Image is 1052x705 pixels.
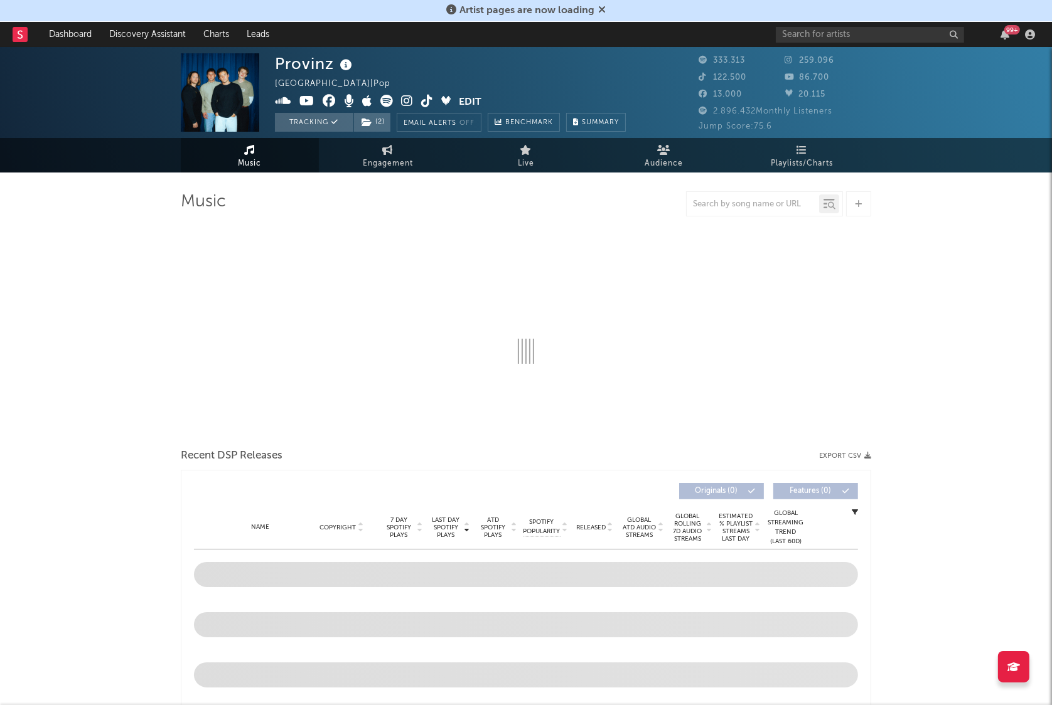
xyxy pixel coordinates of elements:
[785,90,826,98] span: 20.115
[238,22,278,47] a: Leads
[733,138,871,172] a: Playlists/Charts
[670,512,705,543] span: Global Rolling 7D Audio Streams
[353,113,391,132] span: ( 2 )
[354,113,390,132] button: (2)
[595,138,733,172] a: Audience
[100,22,195,47] a: Discovery Assistant
[429,516,463,539] span: Last Day Spotify Plays
[699,56,745,65] span: 333.313
[397,113,481,132] button: Email AlertsOff
[566,113,626,132] button: Summary
[476,516,510,539] span: ATD Spotify Plays
[785,56,835,65] span: 259.096
[382,516,416,539] span: 7 Day Spotify Plays
[363,156,413,171] span: Engagement
[699,107,832,115] span: 2.896.432 Monthly Listeners
[239,156,262,171] span: Music
[488,113,560,132] a: Benchmark
[523,517,561,536] span: Spotify Popularity
[719,512,753,543] span: Estimated % Playlist Streams Last Day
[776,27,964,43] input: Search for artists
[275,53,355,74] div: Provinz
[622,516,657,539] span: Global ATD Audio Streams
[582,119,619,126] span: Summary
[459,95,481,110] button: Edit
[40,22,100,47] a: Dashboard
[771,156,834,171] span: Playlists/Charts
[459,120,475,127] em: Off
[598,6,606,16] span: Dismiss
[576,524,606,531] span: Released
[518,156,534,171] span: Live
[181,448,282,464] span: Recent DSP Releases
[785,73,830,82] span: 86.700
[505,115,553,130] span: Benchmark
[195,22,238,47] a: Charts
[687,487,745,495] span: Originals ( 0 )
[319,524,356,531] span: Copyright
[275,77,405,92] div: [GEOGRAPHIC_DATA] | Pop
[767,509,805,546] div: Global Streaming Trend (Last 60D)
[645,156,684,171] span: Audience
[699,90,742,98] span: 13.000
[687,199,819,209] input: Search by song name or URL
[219,522,301,532] div: Name
[457,138,595,172] a: Live
[459,6,594,16] span: Artist pages are now loading
[699,73,746,82] span: 122.500
[319,138,457,172] a: Engagement
[819,452,871,460] button: Export CSV
[773,483,858,499] button: Features(0)
[781,487,839,495] span: Features ( 0 )
[679,483,764,499] button: Originals(0)
[1004,25,1020,34] div: 99 +
[181,138,319,172] a: Music
[699,122,772,130] span: Jump Score: 75.6
[275,113,353,132] button: Tracking
[1001,29,1009,40] button: 99+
